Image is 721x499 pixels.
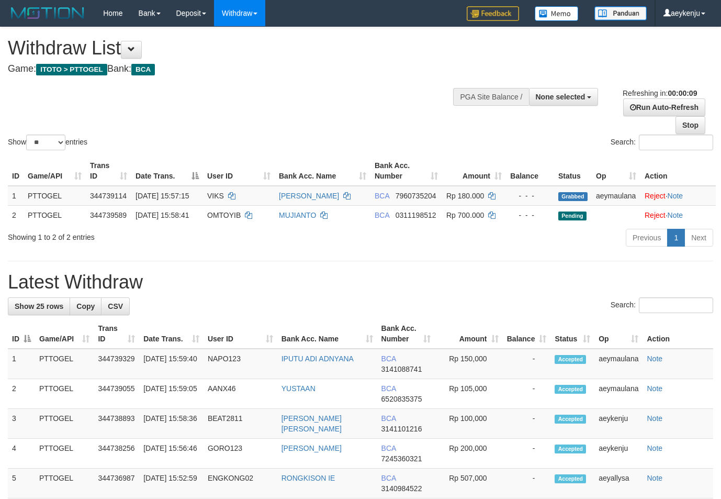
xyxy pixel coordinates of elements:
th: Game/API: activate to sort column ascending [24,156,86,186]
span: Accepted [555,385,586,394]
span: ITOTO > PTTOGEL [36,64,107,75]
span: Refreshing in: [623,89,697,97]
td: 344736987 [94,469,139,498]
td: 3 [8,409,35,439]
th: Status [554,156,592,186]
img: MOTION_logo.png [8,5,87,21]
a: Previous [626,229,668,247]
td: 5 [8,469,35,498]
span: Show 25 rows [15,302,63,311]
td: Rp 200,000 [435,439,502,469]
a: Note [647,474,662,482]
h1: Withdraw List [8,38,470,59]
td: [DATE] 15:59:40 [139,349,204,379]
a: YUSTAAN [281,384,316,393]
td: 2 [8,205,24,225]
a: MUJIANTO [279,211,316,219]
a: Note [668,192,683,200]
td: PTTOGEL [35,409,94,439]
td: aeyallysa [594,469,643,498]
a: Next [684,229,713,247]
a: CSV [101,297,130,315]
td: 344738893 [94,409,139,439]
span: OMTOYIB [207,211,241,219]
td: PTTOGEL [24,186,86,206]
td: AANX46 [204,379,277,409]
span: Rp 700.000 [446,211,484,219]
th: Bank Acc. Name: activate to sort column ascending [275,156,370,186]
span: 344739589 [90,211,127,219]
th: User ID: activate to sort column ascending [204,319,277,349]
a: Note [647,384,662,393]
span: Accepted [555,355,586,364]
span: Copy 7960735204 to clipboard [396,192,436,200]
a: [PERSON_NAME] [281,444,342,452]
div: - - - [510,210,550,220]
select: Showentries [26,135,65,150]
td: PTTOGEL [35,469,94,498]
span: Accepted [555,415,586,424]
th: Action [640,156,716,186]
a: Copy [70,297,102,315]
th: Balance [506,156,554,186]
span: Accepted [555,474,586,483]
span: Copy 6520835375 to clipboard [381,395,422,403]
td: PTTOGEL [35,349,94,379]
td: 1 [8,349,35,379]
span: 344739114 [90,192,127,200]
td: Rp 150,000 [435,349,502,379]
td: 344739055 [94,379,139,409]
span: Copy 3140984522 to clipboard [381,484,422,493]
td: aeykenju [594,409,643,439]
td: - [503,439,551,469]
td: - [503,349,551,379]
span: BCA [375,192,389,200]
td: aeykenju [594,439,643,469]
a: Note [647,414,662,423]
img: panduan.png [594,6,647,20]
td: · [640,205,716,225]
td: NAPO123 [204,349,277,379]
a: Run Auto-Refresh [623,98,705,116]
td: aeymaulana [594,379,643,409]
td: Rp 105,000 [435,379,502,409]
td: PTTOGEL [35,379,94,409]
button: None selected [529,88,599,106]
td: aeymaulana [594,349,643,379]
td: 1 [8,186,24,206]
span: BCA [381,444,396,452]
a: RONGKISON IE [281,474,335,482]
td: GORO123 [204,439,277,469]
td: - [503,469,551,498]
th: ID [8,156,24,186]
th: ID: activate to sort column descending [8,319,35,349]
th: Status: activate to sort column ascending [550,319,594,349]
th: Bank Acc. Number: activate to sort column ascending [377,319,435,349]
span: Pending [558,212,587,220]
label: Show entries [8,135,87,150]
td: 2 [8,379,35,409]
span: BCA [375,211,389,219]
a: Note [647,354,662,363]
td: - [503,409,551,439]
td: [DATE] 15:56:46 [139,439,204,469]
label: Search: [611,135,713,150]
td: BEAT2811 [204,409,277,439]
td: 344739329 [94,349,139,379]
th: Action [643,319,713,349]
th: User ID: activate to sort column ascending [203,156,275,186]
span: BCA [131,64,155,75]
span: BCA [381,414,396,423]
a: Reject [645,192,666,200]
span: BCA [381,474,396,482]
td: 344738256 [94,439,139,469]
a: Reject [645,211,666,219]
th: Date Trans.: activate to sort column ascending [139,319,204,349]
a: Show 25 rows [8,297,70,315]
div: Showing 1 to 2 of 2 entries [8,228,292,242]
label: Search: [611,297,713,313]
td: Rp 100,000 [435,409,502,439]
td: ENGKONG02 [204,469,277,498]
a: 1 [667,229,685,247]
span: BCA [381,354,396,363]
